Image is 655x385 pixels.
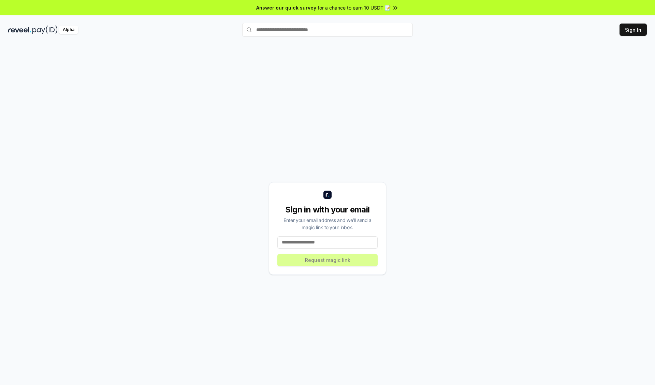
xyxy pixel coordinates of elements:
img: logo_small [323,191,332,199]
span: for a chance to earn 10 USDT 📝 [318,4,391,11]
img: reveel_dark [8,26,31,34]
img: pay_id [32,26,58,34]
div: Sign in with your email [277,204,378,215]
button: Sign In [620,24,647,36]
div: Enter your email address and we’ll send a magic link to your inbox. [277,217,378,231]
span: Answer our quick survey [256,4,316,11]
div: Alpha [59,26,78,34]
